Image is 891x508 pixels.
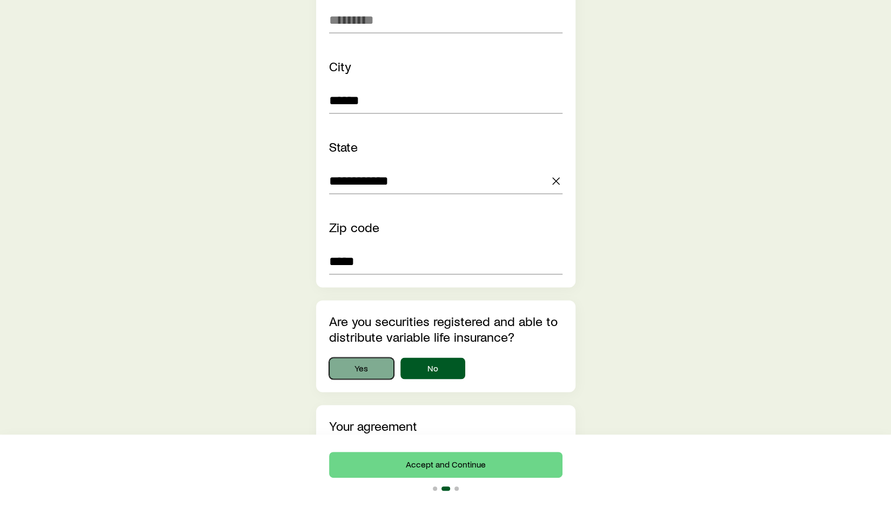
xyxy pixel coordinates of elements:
button: Yes [329,357,394,379]
label: Zip code [329,219,379,235]
label: State [329,139,358,154]
button: Accept and Continue [329,452,562,478]
label: Your agreement [329,417,417,433]
div: isSecuritiesRegistered [329,357,562,379]
button: No [400,357,465,379]
label: Are you securities registered and able to distribute variable life insurance? [329,313,558,344]
label: City [329,58,351,74]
